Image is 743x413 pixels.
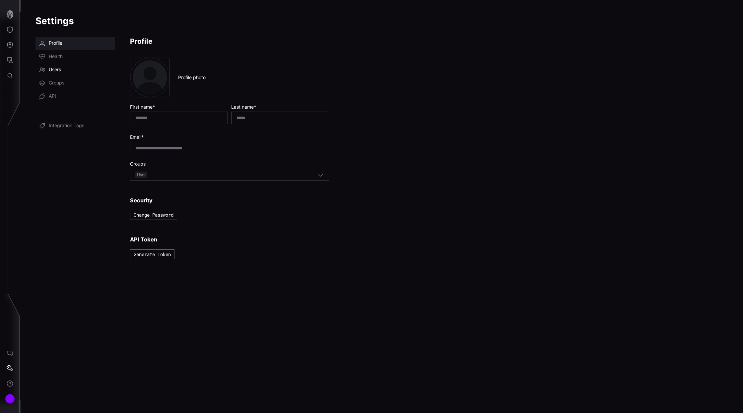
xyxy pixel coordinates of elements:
span: API [49,93,56,100]
h3: Security [130,197,329,204]
label: Groups [130,161,329,167]
span: Integration Tags [49,123,84,129]
label: Email * [130,134,329,140]
label: Profile photo [178,75,206,80]
a: Profile [35,37,115,50]
button: Change Password [130,210,177,220]
span: Profile [49,40,62,47]
span: Health [49,53,63,60]
label: Last name * [231,104,329,110]
span: Users [49,67,61,73]
h2: Profile [130,37,329,46]
a: Groups [35,77,115,90]
button: Generate Token [130,249,174,259]
a: Health [35,50,115,63]
span: Groups [49,80,64,86]
h1: Settings [35,15,728,27]
span: User [135,172,147,178]
a: API [35,90,115,103]
h3: API Token [130,236,329,243]
label: First name * [130,104,228,110]
button: Toggle options menu [318,172,324,178]
a: Users [35,63,115,77]
a: Integration Tags [35,119,115,132]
